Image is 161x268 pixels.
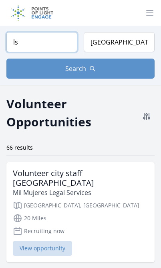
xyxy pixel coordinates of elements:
[84,32,155,52] input: Location
[13,188,148,197] p: Mil Mujeres Legal Services
[65,64,86,73] span: Search
[6,144,33,151] span: 66 results
[6,162,155,262] a: Volunteer city staff [GEOGRAPHIC_DATA] Mil Mujeres Legal Services [GEOGRAPHIC_DATA], [GEOGRAPHIC_...
[6,59,155,79] button: Search
[13,201,148,210] p: [GEOGRAPHIC_DATA], [GEOGRAPHIC_DATA]
[13,226,148,236] p: Recruiting now
[6,32,77,52] input: Keyword
[13,213,148,223] p: 20 Miles
[13,169,148,188] h3: Volunteer city staff [GEOGRAPHIC_DATA]
[13,241,72,256] span: View opportunity
[6,95,139,131] h2: Volunteer Opportunities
